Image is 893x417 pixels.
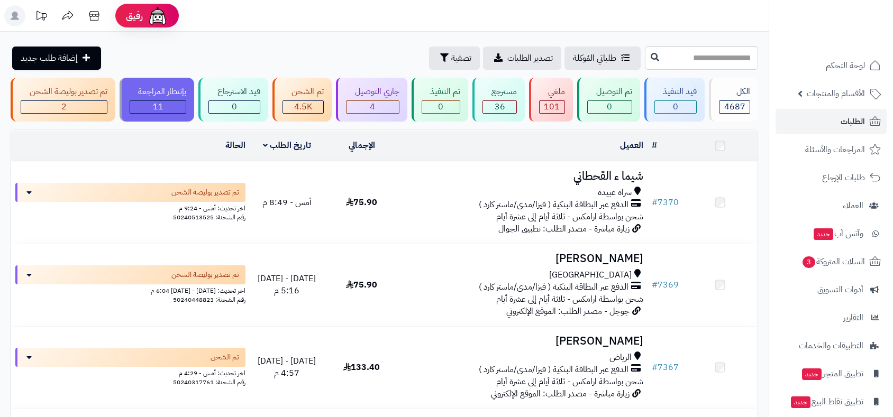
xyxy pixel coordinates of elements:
span: التقارير [843,310,863,325]
a: أدوات التسويق [776,277,887,302]
span: تصفية [451,52,471,64]
span: 11 [153,100,163,113]
span: التطبيقات والخدمات [799,338,863,353]
a: قيد الاسترجاع 0 [196,78,270,122]
div: قيد التنفيذ [654,86,697,98]
div: اخر تحديث: أمس - 9:24 م [15,202,245,213]
div: اخر تحديث: [DATE] - [DATE] 6:04 م [15,284,245,295]
span: 75.90 [346,196,377,209]
span: المراجعات والأسئلة [805,142,865,157]
a: #7367 [652,361,679,374]
span: جديد [802,368,822,380]
span: الدفع عبر البطاقة البنكية ( فيزا/مدى/ماستر كارد ) [479,364,628,376]
a: تم تصدير بوليصة الشحن 2 [8,78,117,122]
a: العميل [620,139,643,152]
a: طلبات الإرجاع [776,165,887,190]
span: [DATE] - [DATE] 4:57 م [258,355,316,379]
span: تم تصدير بوليصة الشحن [171,187,239,198]
div: تم تصدير بوليصة الشحن [21,86,107,98]
span: جوجل - مصدر الطلب: الموقع الإلكتروني [506,305,630,318]
a: تاريخ الطلب [263,139,311,152]
a: تصدير الطلبات [483,47,561,70]
div: اخر تحديث: أمس - 4:29 م [15,367,245,378]
a: التقارير [776,305,887,330]
span: الدفع عبر البطاقة البنكية ( فيزا/مدى/ماستر كارد ) [479,199,628,211]
span: جديد [791,396,810,408]
span: سراة عبيدة [598,187,632,199]
div: 2 [21,101,107,113]
span: لوحة التحكم [826,58,865,73]
span: وآتس آب [813,226,863,241]
a: تطبيق المتجرجديد [776,361,887,386]
span: العملاء [843,198,863,213]
span: 0 [232,100,237,113]
span: شحن بواسطة ارامكس - ثلاثة أيام إلى عشرة أيام [496,210,643,223]
span: [DATE] - [DATE] 5:16 م [258,272,316,297]
div: الكل [719,86,750,98]
a: تم الشحن 4.5K [270,78,334,122]
span: تصدير الطلبات [507,52,553,64]
span: طلباتي المُوكلة [573,52,616,64]
span: 75.90 [346,279,377,291]
span: رفيق [126,10,143,22]
span: الطلبات [841,114,865,129]
a: تحديثات المنصة [28,5,54,29]
span: 3 [803,256,815,268]
div: ملغي [539,86,565,98]
a: قيد التنفيذ 0 [642,78,707,122]
div: جاري التوصيل [346,86,399,98]
a: وآتس آبجديد [776,221,887,246]
a: إضافة طلب جديد [12,47,101,70]
span: رقم الشحنة: 50240513525 [173,212,245,222]
span: زيارة مباشرة - مصدر الطلب: الموقع الإلكتروني [491,387,630,400]
span: تطبيق المتجر [801,366,863,381]
span: 4 [370,100,375,113]
span: الأقسام والمنتجات [807,86,865,101]
div: 0 [209,101,260,113]
a: تم التنفيذ 0 [409,78,471,122]
div: 4532 [283,101,323,113]
span: رقم الشحنة: 50240448823 [173,295,245,304]
a: جاري التوصيل 4 [334,78,409,122]
div: 0 [655,101,697,113]
span: تم تصدير بوليصة الشحن [171,270,239,280]
span: زيارة مباشرة - مصدر الطلب: تطبيق الجوال [498,223,630,235]
span: 133.40 [343,361,380,374]
span: [GEOGRAPHIC_DATA] [549,269,632,281]
h3: شيما ء القحطاني [403,170,643,182]
a: مسترجع 36 [470,78,527,122]
a: ملغي 101 [527,78,575,122]
div: 0 [422,101,460,113]
span: أدوات التسويق [817,282,863,297]
span: 4687 [724,100,745,113]
div: 4 [347,101,399,113]
div: 0 [588,101,632,113]
div: 11 [130,101,186,113]
span: تطبيق نقاط البيع [790,394,863,409]
a: # [652,139,657,152]
span: 101 [544,100,560,113]
h3: [PERSON_NAME] [403,335,643,347]
span: السلات المتروكة [801,254,865,269]
span: جديد [814,228,833,240]
a: التطبيقات والخدمات [776,333,887,358]
h3: [PERSON_NAME] [403,253,643,265]
span: 0 [607,100,612,113]
a: العملاء [776,193,887,218]
a: طلباتي المُوكلة [564,47,641,70]
a: الطلبات [776,109,887,134]
span: طلبات الإرجاع [822,170,865,185]
div: قيد الاسترجاع [208,86,260,98]
a: لوحة التحكم [776,53,887,78]
span: تم الشحن [211,352,239,363]
span: 0 [673,100,678,113]
a: تطبيق نقاط البيعجديد [776,389,887,414]
span: 2 [61,100,67,113]
div: مسترجع [482,86,517,98]
div: 36 [483,101,516,113]
a: الإجمالي [349,139,375,152]
a: #7369 [652,279,679,291]
a: الحالة [225,139,245,152]
a: بإنتظار المراجعة 11 [117,78,197,122]
span: شحن بواسطة ارامكس - ثلاثة أيام إلى عشرة أيام [496,293,643,305]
